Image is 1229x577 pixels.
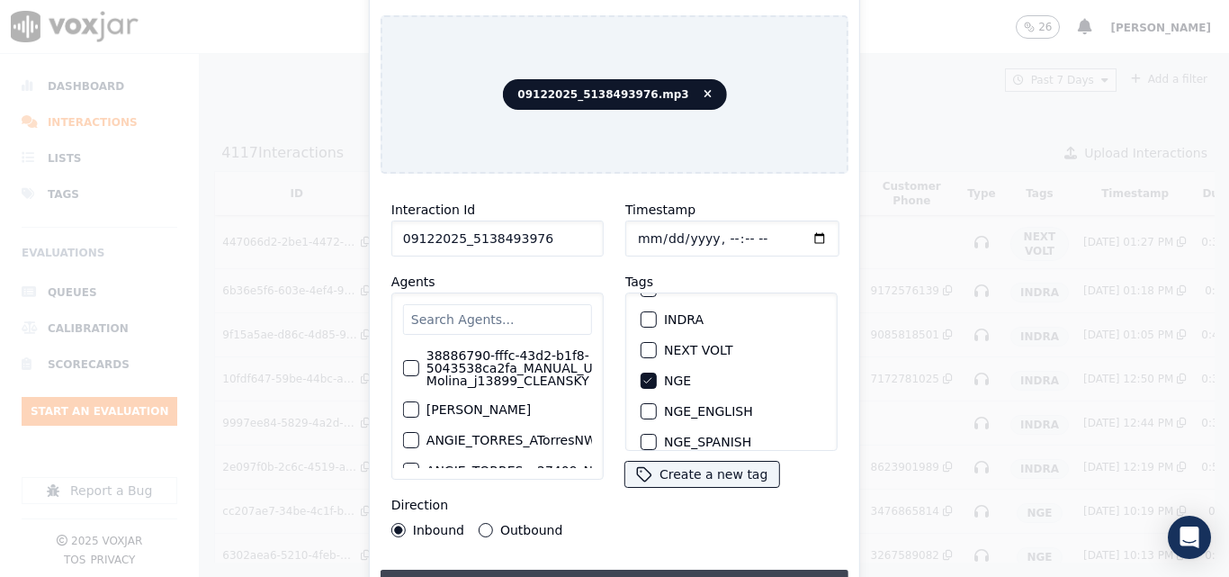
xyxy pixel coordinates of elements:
label: ANGIE_TORRES_ATorresNWFG_SPARK [426,434,660,446]
label: Outbound [500,524,562,536]
label: INDRA [664,313,704,326]
label: NGE_ENGLISH [664,405,753,418]
label: [PERSON_NAME] [426,403,531,416]
label: ELECTRA SPARK [664,283,765,295]
label: NGE [664,374,691,387]
label: NEXT VOLT [664,344,732,356]
label: Inbound [413,524,464,536]
label: 38886790-fffc-43d2-b1f8-5043538ca2fa_MANUAL_UPLOAD_Juliana Molina_j13899_CLEANSKY [426,349,684,387]
label: NGE_SPANISH [664,436,751,448]
input: Search Agents... [403,304,592,335]
label: ANGIE_TORRES_a27409_NEXT_VOLT [426,464,655,477]
input: reference id, file name, etc [391,221,604,257]
button: Create a new tag [625,462,778,487]
label: Tags [625,275,653,289]
label: Direction [391,498,448,512]
label: Agents [391,275,435,289]
label: Interaction Id [391,203,475,217]
div: Open Intercom Messenger [1168,516,1211,559]
label: Timestamp [625,203,695,217]
span: 09122025_5138493976.mp3 [502,79,726,110]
